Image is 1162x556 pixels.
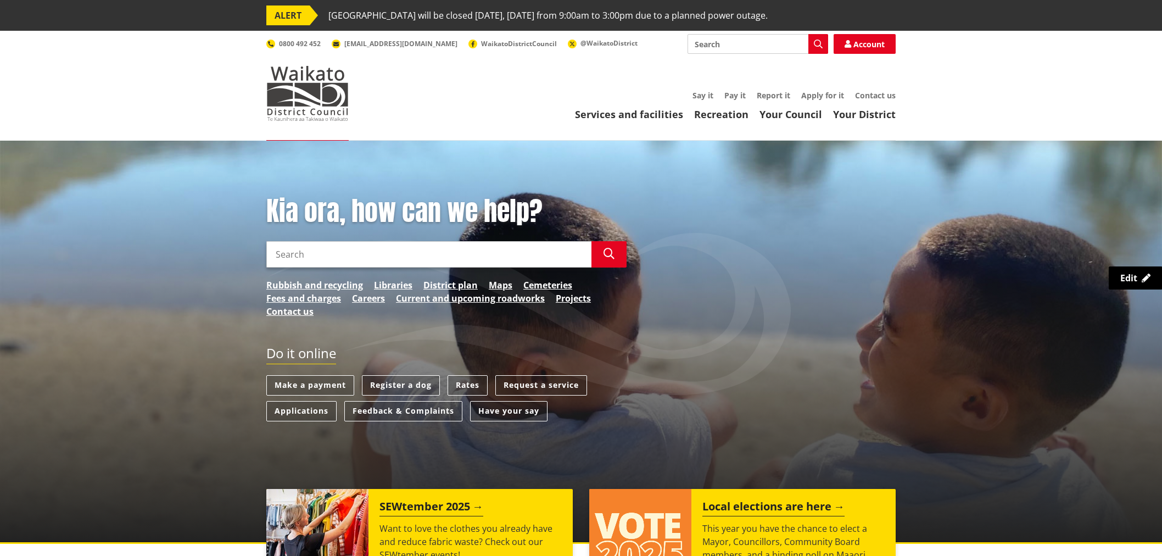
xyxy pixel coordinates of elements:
a: WaikatoDistrictCouncil [468,39,557,48]
a: Fees and charges [266,292,341,305]
input: Search input [266,241,591,268]
a: Rubbish and recycling [266,279,363,292]
span: 0800 492 452 [279,39,321,48]
a: Applications [266,401,337,421]
a: Libraries [374,279,412,292]
span: ALERT [266,5,310,25]
a: Projects [556,292,591,305]
a: Say it [692,90,713,101]
h1: Kia ora, how can we help? [266,196,627,227]
a: Feedback & Complaints [344,401,462,421]
h2: Local elections are here [702,500,845,516]
a: Request a service [495,375,587,396]
a: Recreation [694,108,748,121]
a: @WaikatoDistrict [568,38,638,48]
a: Pay it [724,90,746,101]
a: Contact us [266,305,314,318]
a: Your District [833,108,896,121]
span: [GEOGRAPHIC_DATA] will be closed [DATE], [DATE] from 9:00am to 3:00pm due to a planned power outage. [328,5,768,25]
span: WaikatoDistrictCouncil [481,39,557,48]
h2: SEWtember 2025 [379,500,483,516]
span: @WaikatoDistrict [580,38,638,48]
a: 0800 492 452 [266,39,321,48]
a: District plan [423,279,478,292]
a: Register a dog [362,375,440,396]
a: Report it [757,90,790,101]
a: Have your say [470,401,548,421]
span: [EMAIL_ADDRESS][DOMAIN_NAME] [344,39,457,48]
a: Make a payment [266,375,354,396]
a: Edit [1109,266,1162,290]
a: Maps [489,279,512,292]
a: Your Council [759,108,822,121]
img: Waikato District Council - Te Kaunihera aa Takiwaa o Waikato [266,66,349,121]
a: Careers [352,292,385,305]
a: Apply for it [801,90,844,101]
a: Services and facilities [575,108,683,121]
input: Search input [688,34,828,54]
h2: Do it online [266,346,336,365]
iframe: Messenger Launcher [1111,510,1151,549]
a: Current and upcoming roadworks [396,292,545,305]
a: Rates [448,375,488,396]
a: [EMAIL_ADDRESS][DOMAIN_NAME] [332,39,457,48]
span: Edit [1120,272,1137,284]
a: Account [834,34,896,54]
a: Contact us [855,90,896,101]
a: Cemeteries [523,279,572,292]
